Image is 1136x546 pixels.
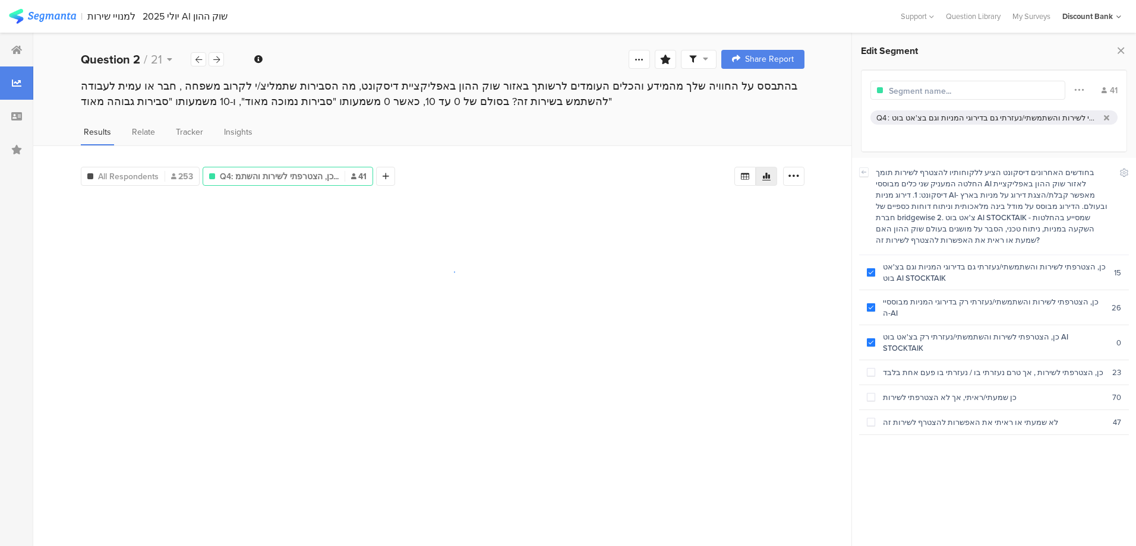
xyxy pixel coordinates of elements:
div: בחודשים האחרונים דיסקונט הציע ללקוחותיו להצטרף לשירות תומך החלטה המעניק שני כלים מבוססי AI לאזור ... [876,167,1112,246]
input: Segment name... [889,85,992,97]
div: כן, הצטרפתי לשירות והשתמשתי/נעזרתי רק בצ'אט בוט AI STOCKTAIK [875,331,1116,354]
span: 41 [351,170,367,183]
span: Results [84,126,111,138]
a: Question Library [940,11,1006,22]
div: כן, הצטרפתי לשירות והשתמשתי/נעזרתי גם בדירוגי המניות וגם בצ'אט בוט AI STOCKTAIK [875,261,1114,284]
div: 23 [1112,367,1121,378]
span: Insights [224,126,253,138]
span: 253 [171,170,193,183]
b: Question 2 [81,50,140,68]
div: כן, הצטרפתי לשירות , אך טרם נעזרתי בו / נעזרתי בו פעם אחת בלבד [875,367,1112,378]
div: 15 [1114,267,1121,278]
span: Edit Segment [861,44,918,58]
div: כן, הצטרפתי לשירות והשתמשתי/נעזרתי רק בדירוגי המניות מבוססיי ה-AI [875,296,1112,319]
div: כן, הצטרפתי לשירות והשתמשתי/נעזרתי גם בדירוגי המניות וגם בצ'אט בוט AI STOCKTAIK, כן, הצטרפתי לשיר... [892,112,1099,123]
div: כן שמעתי/ראיתי, אך לא הצטרפתי לשירות [875,392,1112,403]
span: Relate [132,126,155,138]
div: לא שמעתי או ראיתי את האפשרות להצטרף לשירות זה [875,417,1113,428]
span: Share Report [745,55,794,64]
div: Support [901,7,934,26]
div: בהתבסס על החוויה שלך מהמידע והכלים העומדים לרשותך באזור שוק ההון באפליקציית דיסקונט, מה הסבירות ש... [81,78,804,109]
span: Q4: כן, הצטרפתי לשירות והשתמ... [220,170,339,183]
img: segmanta logo [9,9,76,24]
div: יולי 2025 למנויי שירות AI שוק ההון [87,11,228,22]
span: / [144,50,147,68]
div: : [888,112,892,123]
span: 21 [151,50,162,68]
div: | [81,9,83,23]
div: 0 [1116,337,1121,348]
div: 41 [1102,84,1118,97]
div: 26 [1112,302,1121,313]
div: 70 [1112,392,1121,403]
div: Q4 [876,112,886,123]
span: Tracker [176,126,203,138]
a: My Surveys [1006,11,1056,22]
div: 47 [1113,417,1121,428]
div: Discount Bank [1062,11,1113,22]
span: All Respondents [98,170,159,183]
